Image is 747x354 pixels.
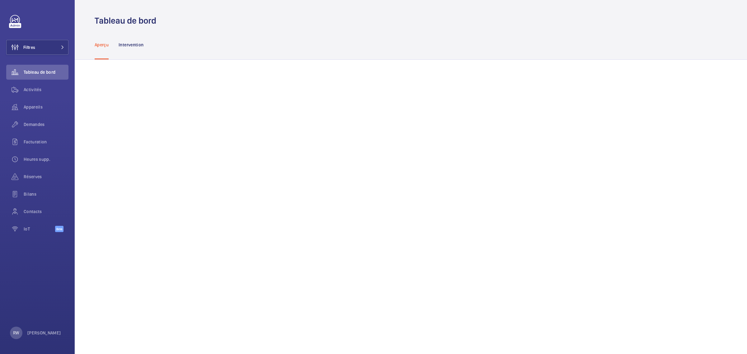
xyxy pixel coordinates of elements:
span: Heures supp. [24,156,68,162]
span: Demandes [24,121,68,128]
p: RW [13,330,19,336]
span: Tableau de bord [24,69,68,75]
p: [PERSON_NAME] [27,330,61,336]
span: Activités [24,86,68,93]
span: Beta [55,226,63,232]
span: Appareils [24,104,68,110]
span: Contacts [24,208,68,215]
span: Filtres [23,44,35,50]
span: Réserves [24,174,68,180]
h1: Tableau de bord [95,15,160,26]
button: Filtres [6,40,68,55]
span: Facturation [24,139,68,145]
p: Aperçu [95,42,109,48]
span: Bilans [24,191,68,197]
span: IoT [24,226,55,232]
p: Intervention [119,42,143,48]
